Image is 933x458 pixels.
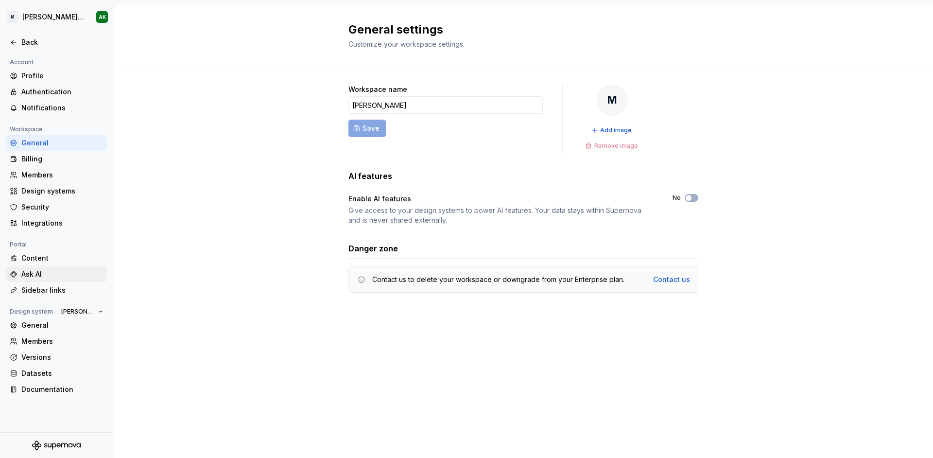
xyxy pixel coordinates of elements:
div: M [597,85,628,116]
div: Profile [21,71,103,81]
button: M[PERSON_NAME] Design SystemAK [2,6,111,28]
a: Profile [6,68,107,84]
a: General [6,317,107,333]
a: Documentation [6,382,107,397]
a: Billing [6,151,107,167]
a: Notifications [6,100,107,116]
a: Authentication [6,84,107,100]
div: Content [21,253,103,263]
a: Design systems [6,183,107,199]
div: Contact us to delete your workspace or downgrade from your Enterprise plan. [372,275,624,284]
span: Add image [600,126,632,134]
label: Workspace name [348,85,407,94]
h3: AI features [348,170,392,182]
div: Versions [21,352,103,362]
svg: Supernova Logo [32,440,81,450]
a: Security [6,199,107,215]
button: Add image [588,123,636,137]
div: General [21,320,103,330]
div: Documentation [21,385,103,394]
div: Design system [6,306,57,317]
a: Sidebar links [6,282,107,298]
div: Notifications [21,103,103,113]
div: Integrations [21,218,103,228]
div: Give access to your design systems to power AI features. Your data stays within Supernova and is ... [348,206,655,225]
div: General [21,138,103,148]
div: Members [21,336,103,346]
h2: General settings [348,22,687,37]
div: Billing [21,154,103,164]
a: Back [6,35,107,50]
div: Authentication [21,87,103,97]
a: Members [6,334,107,349]
div: Ask AI [21,269,103,279]
div: AK [99,13,106,21]
div: Enable AI features [348,194,655,204]
a: Versions [6,350,107,365]
h3: Danger zone [348,243,398,254]
div: Design systems [21,186,103,196]
div: [PERSON_NAME] Design System [22,12,85,22]
span: Customize your workspace settings. [348,40,465,48]
div: Security [21,202,103,212]
a: Content [6,250,107,266]
a: Integrations [6,215,107,231]
div: Back [21,37,103,47]
a: General [6,135,107,151]
a: Datasets [6,366,107,381]
div: Workspace [6,123,47,135]
a: Contact us [653,275,690,284]
a: Members [6,167,107,183]
div: Sidebar links [21,285,103,295]
span: [PERSON_NAME] Design System [61,308,95,316]
a: Ask AI [6,266,107,282]
label: No [673,194,681,202]
div: M [7,11,18,23]
div: Portal [6,239,31,250]
div: Datasets [21,369,103,378]
div: Members [21,170,103,180]
div: Account [6,56,37,68]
